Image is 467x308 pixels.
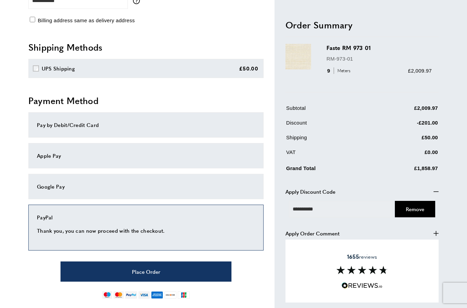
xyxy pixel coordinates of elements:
p: Thank you, you can now proceed with the checkout. [37,227,255,235]
span: reviews [347,253,377,260]
h2: Order Summary [285,18,439,31]
td: VAT [286,148,370,161]
div: Pay by Debit/Credit Card [37,121,255,129]
strong: 1655 [347,253,359,260]
td: Subtotal [286,104,370,117]
h2: Shipping Methods [28,41,264,53]
img: mastercard [114,291,123,299]
span: Meters [334,67,352,74]
img: Reviews.io 5 stars [342,282,383,289]
span: Billing address same as delivery address [38,17,135,23]
div: PayPal [37,213,255,221]
td: £2,009.97 [371,104,438,117]
h2: Payment Method [28,94,264,107]
div: 9 [326,66,353,75]
div: £50.00 [239,64,258,73]
div: UPS Shipping [42,64,75,73]
td: Shipping [286,133,370,146]
img: Faste RM 973 01 [285,44,311,69]
td: Grand Total [286,163,370,177]
img: american-express [151,291,163,299]
img: jcb [178,291,190,299]
p: RM-973-01 [326,54,432,63]
span: Apply Discount Code [285,187,335,195]
h3: Faste RM 973 01 [326,44,432,52]
td: Discount [286,118,370,132]
td: £50.00 [371,133,438,146]
img: visa [138,291,150,299]
div: Apple Pay [37,152,255,160]
button: Cancel Coupon [395,201,435,217]
span: Apply Order Comment [285,229,339,237]
td: £0.00 [371,148,438,161]
img: maestro [102,291,112,299]
td: £1,858.97 [371,163,438,177]
span: Cancel Coupon [406,205,424,212]
td: -£201.00 [371,118,438,132]
span: £2,009.97 [408,67,432,73]
button: Place Order [61,261,231,282]
div: Google Pay [37,182,255,191]
img: paypal [125,291,137,299]
input: Billing address same as delivery address [30,17,35,22]
img: Reviews section [336,266,388,274]
img: discover [164,291,176,299]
